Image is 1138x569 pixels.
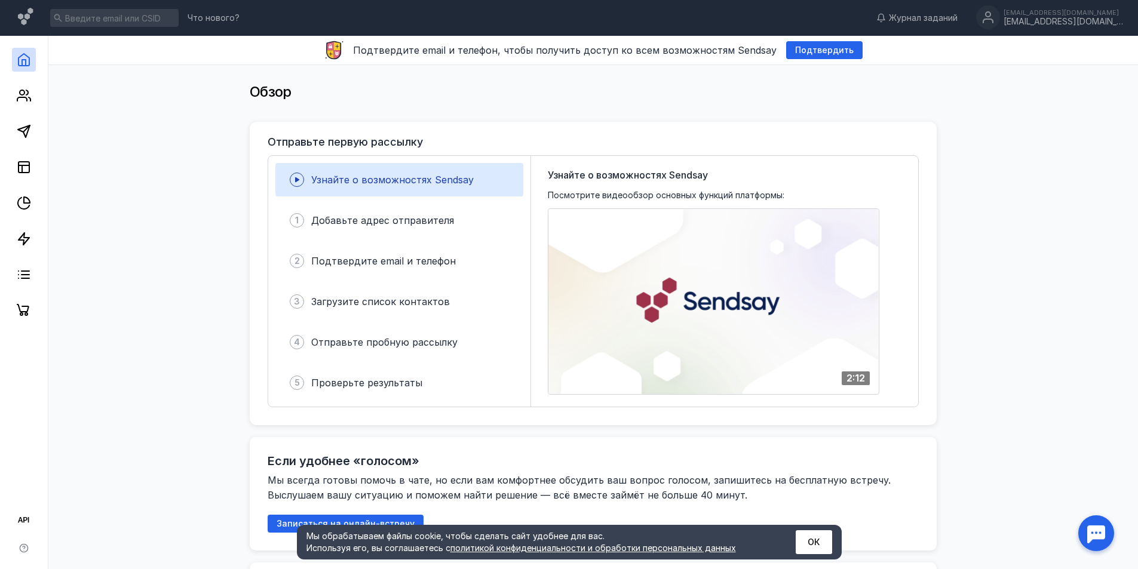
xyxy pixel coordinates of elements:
[295,377,300,389] span: 5
[188,14,240,22] span: Что нового?
[450,543,736,553] a: политикой конфиденциальности и обработки персональных данных
[295,255,300,267] span: 2
[268,136,423,148] h3: Отправьте первую рассылку
[311,377,422,389] span: Проверьте результаты
[294,296,300,307] span: 3
[548,189,784,201] span: Посмотрите видеообзор основных функций платформы:
[268,474,894,501] span: Мы всегда готовы помочь в чате, но если вам комфортнее обсудить ваш вопрос голосом, запишитесь на...
[548,168,708,182] span: Узнайте о возможностях Sendsay
[182,14,246,22] a: Что нового?
[311,296,450,307] span: Загрузите список контактов
[795,45,854,56] span: Подтвердить
[311,174,474,186] span: Узнайте о возможностях Sendsay
[889,12,958,24] span: Журнал заданий
[306,530,766,554] div: Мы обрабатываем файлы cookie, чтобы сделать сайт удобнее для вас. Используя его, вы соглашаетесь c
[311,214,454,226] span: Добавьте адрес отправителя
[277,519,415,529] span: Записаться на онлайн-встречу
[870,12,964,24] a: Журнал заданий
[295,214,299,226] span: 1
[786,41,863,59] button: Подтвердить
[250,83,292,100] span: Обзор
[311,336,458,348] span: Отправьте пробную рассылку
[1004,17,1123,27] div: [EMAIL_ADDRESS][DOMAIN_NAME]
[268,515,424,533] button: Записаться на онлайн-встречу
[268,454,419,468] h2: Если удобнее «голосом»
[311,255,456,267] span: Подтвердите email и телефон
[353,44,777,56] span: Подтвердите email и телефон, чтобы получить доступ ко всем возможностям Sendsay
[294,336,300,348] span: 4
[1004,9,1123,16] div: [EMAIL_ADDRESS][DOMAIN_NAME]
[796,530,832,554] button: ОК
[50,9,179,27] input: Введите email или CSID
[842,371,870,385] div: 2:12
[268,518,424,528] a: Записаться на онлайн-встречу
